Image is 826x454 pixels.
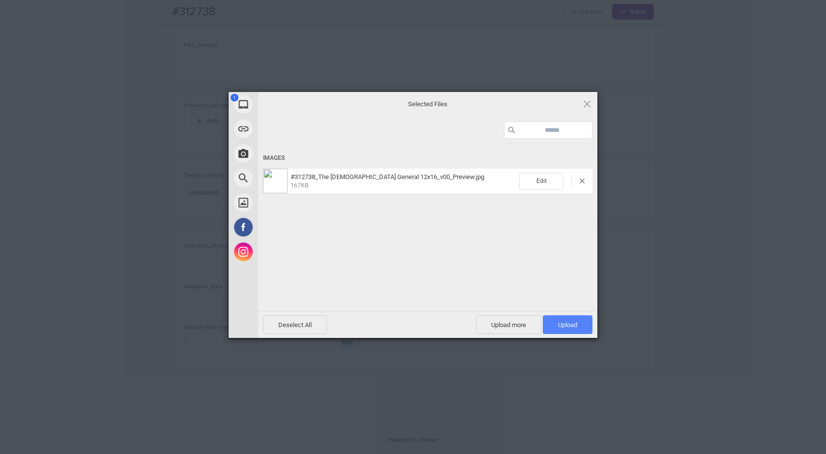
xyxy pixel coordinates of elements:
span: Upload more [476,315,541,334]
div: Link (URL) [229,117,347,141]
div: Instagram [229,240,347,264]
span: #312738_The [DEMOGRAPHIC_DATA] General 12x16_v00_Preview.jpg [291,173,484,181]
div: Unsplash [229,190,347,215]
div: Take Photo [229,141,347,166]
span: 167KB [291,182,308,189]
span: Edit [519,173,563,190]
img: 3d89d045-4e9f-4f1e-9ed6-ac1d9bfaf594 [263,169,288,193]
span: 1 [231,94,238,101]
div: My Device [229,92,347,117]
span: Selected Files [329,99,526,108]
span: Click here or hit ESC to close picker [582,98,592,109]
div: Facebook [229,215,347,240]
span: #312738_The Lady General 12x16_v00_Preview.jpg [288,173,519,189]
div: Web Search [229,166,347,190]
span: Upload [543,315,592,334]
span: Deselect All [263,315,327,334]
span: Upload [558,321,577,329]
div: Images [263,149,592,167]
